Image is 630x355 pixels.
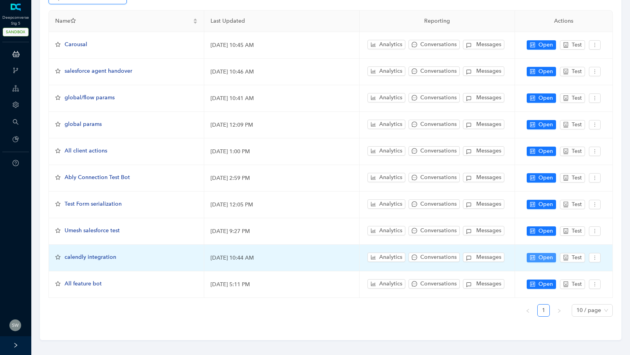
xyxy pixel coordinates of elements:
[420,200,457,208] span: Conversations
[530,95,535,101] span: control
[522,304,534,317] button: left
[527,200,556,209] button: controlOpen
[65,147,107,154] span: All client actions
[563,202,569,207] span: robot
[530,122,535,127] span: control
[409,66,460,76] button: messageConversations
[409,120,460,129] button: messageConversations
[463,40,504,49] button: Messages
[560,200,585,209] button: robotTest
[367,120,405,129] button: bar-chartAnalytics
[463,173,504,182] button: Messages
[55,68,61,74] span: star
[204,59,360,85] td: [DATE] 10:46 AM
[553,304,565,317] button: right
[379,93,402,102] span: Analytics
[420,173,457,182] span: Conversations
[409,93,460,102] button: messageConversations
[371,68,376,74] span: bar-chart
[65,201,122,207] span: Test Form serialization
[538,305,549,316] a: 1
[367,199,405,209] button: bar-chartAnalytics
[463,253,504,262] button: Messages
[563,42,569,48] span: robot
[367,93,405,102] button: bar-chartAnalytics
[367,40,405,49] button: bar-chartAnalytics
[360,11,515,32] th: Reporting
[589,93,601,103] button: more
[65,41,87,48] span: Carousal
[55,148,61,154] span: star
[379,67,402,75] span: Analytics
[55,175,61,180] span: star
[463,199,504,209] button: Messages
[592,149,598,154] span: more
[592,202,598,207] span: more
[409,146,460,156] button: messageConversations
[409,253,460,262] button: messageConversations
[560,120,585,129] button: robotTest
[560,67,585,76] button: robotTest
[522,304,534,317] li: Previous Page
[572,227,582,235] span: Test
[420,280,457,288] span: Conversations
[55,255,61,260] span: star
[204,192,360,218] td: [DATE] 12:05 PM
[576,305,608,316] span: 10 / page
[527,173,556,183] button: controlOpen
[553,304,565,317] li: Next Page
[463,66,504,76] button: Messages
[592,42,598,48] span: more
[589,40,601,50] button: more
[592,255,598,260] span: more
[589,226,601,236] button: more
[379,280,402,288] span: Analytics
[527,120,556,129] button: controlOpen
[592,69,598,74] span: more
[476,147,501,155] span: Messages
[412,281,417,287] span: message
[420,93,457,102] span: Conversations
[13,136,19,142] span: pie-chart
[204,112,360,138] td: [DATE] 12:09 PM
[572,94,582,102] span: Test
[204,138,360,165] td: [DATE] 1:00 PM
[412,201,417,207] span: message
[560,253,585,262] button: robotTest
[560,226,585,236] button: robotTest
[13,67,19,74] span: branches
[204,85,360,112] td: [DATE] 10:41 AM
[371,228,376,233] span: bar-chart
[538,67,553,76] span: Open
[537,304,550,317] li: 1
[476,67,501,75] span: Messages
[527,226,556,236] button: controlOpen
[379,173,402,182] span: Analytics
[371,42,376,47] span: bar-chart
[379,40,402,49] span: Analytics
[563,122,569,127] span: robot
[563,255,569,260] span: robot
[65,121,102,127] span: global params
[476,200,501,208] span: Messages
[589,280,601,289] button: more
[527,253,556,262] button: controlOpen
[572,304,613,317] div: Page Size
[409,173,460,182] button: messageConversations
[3,28,29,36] span: SANDBOX
[463,226,504,235] button: Messages
[572,174,582,182] span: Test
[572,41,582,49] span: Test
[412,122,417,127] span: message
[371,201,376,207] span: bar-chart
[560,147,585,156] button: robotTest
[476,226,501,235] span: Messages
[409,226,460,235] button: messageConversations
[65,94,115,101] span: global/flow params
[563,69,569,74] span: robot
[530,175,535,181] span: control
[409,199,460,209] button: messageConversations
[412,42,417,47] span: message
[65,68,132,74] span: salesforce agent handover
[367,253,405,262] button: bar-chartAnalytics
